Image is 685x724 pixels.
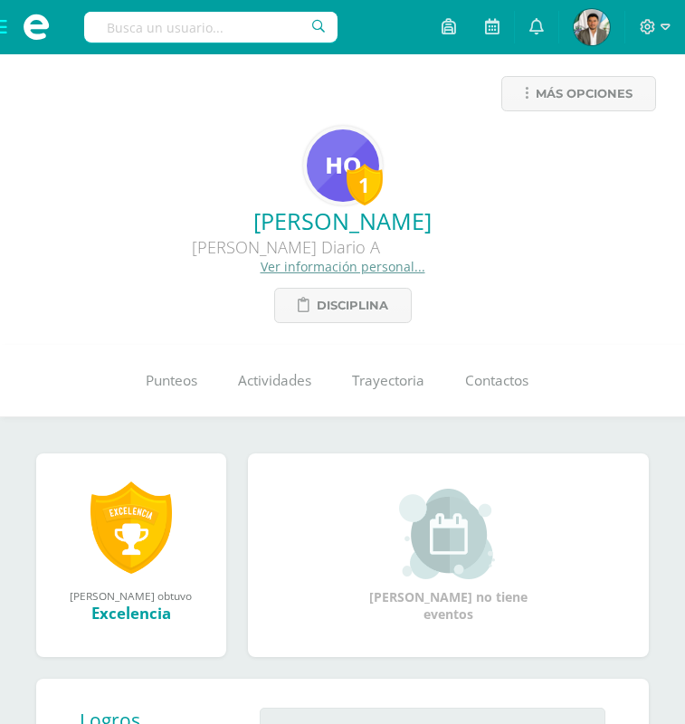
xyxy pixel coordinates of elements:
[146,371,197,390] span: Punteos
[238,371,311,390] span: Actividades
[54,588,208,603] div: [PERSON_NAME] obtuvo
[574,9,610,45] img: 341803f27e08dd26eb2f05462dd2ab6d.png
[274,288,412,323] a: Disciplina
[84,12,338,43] input: Busca un usuario...
[261,258,425,275] a: Ver información personal...
[14,205,671,236] a: [PERSON_NAME]
[332,345,445,417] a: Trayectoria
[317,289,388,322] span: Disciplina
[445,345,549,417] a: Contactos
[352,371,424,390] span: Trayectoria
[126,345,218,417] a: Punteos
[536,77,633,110] span: Más opciones
[218,345,332,417] a: Actividades
[357,489,538,623] div: [PERSON_NAME] no tiene eventos
[399,489,498,579] img: event_small.png
[465,371,528,390] span: Contactos
[307,129,379,202] img: 582afaad37beb29d2f223e7da470bd68.png
[501,76,656,111] a: Más opciones
[14,236,557,258] div: [PERSON_NAME] Diario A
[54,603,208,624] div: Excelencia
[347,164,383,205] div: 1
